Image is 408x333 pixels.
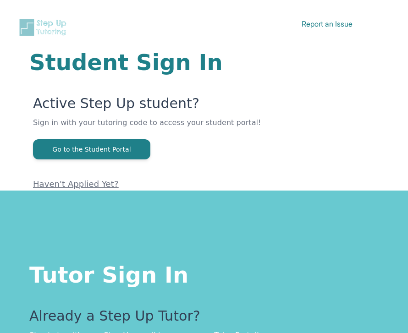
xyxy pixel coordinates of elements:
img: Step Up Tutoring horizontal logo [18,18,70,37]
h1: Tutor Sign In [29,260,379,286]
a: Report an Issue [302,19,353,28]
a: Go to the Student Portal [33,145,150,153]
h1: Student Sign In [29,51,379,73]
p: Active Step Up student? [33,95,379,117]
a: Haven't Applied Yet? [33,179,119,189]
p: Sign in with your tutoring code to access your student portal! [33,117,379,139]
button: Go to the Student Portal [33,139,150,159]
p: Already a Step Up Tutor? [29,308,379,330]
